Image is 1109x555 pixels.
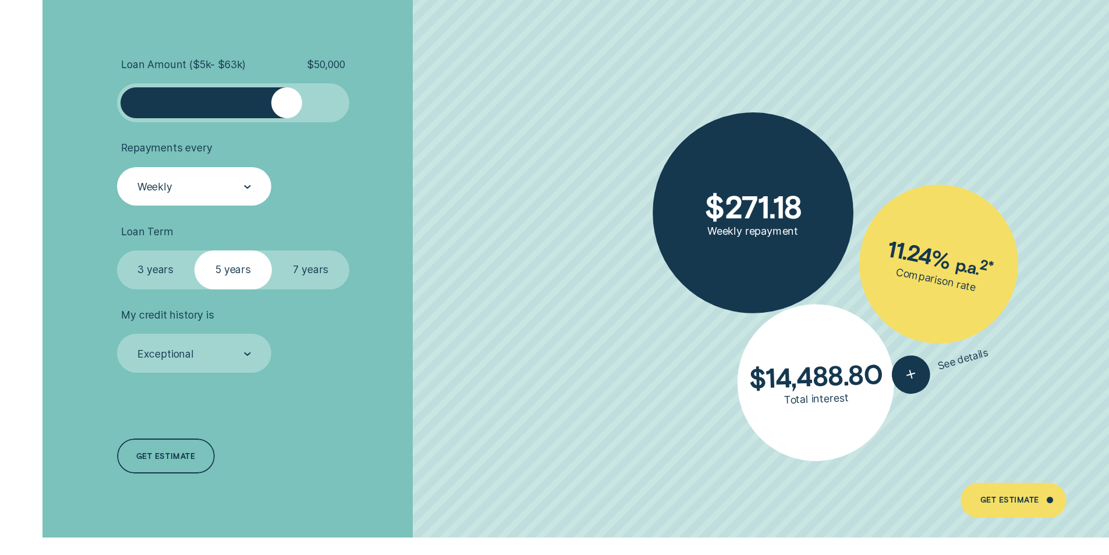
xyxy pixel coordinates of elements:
[137,348,194,360] div: Exceptional
[137,181,172,193] div: Weekly
[307,58,345,71] span: $ 50,000
[121,225,173,238] span: Loan Term
[194,250,272,289] label: 5 years
[121,142,212,154] span: Repayments every
[117,439,215,473] a: Get estimate
[961,483,1066,518] a: Get Estimate
[121,58,246,71] span: Loan Amount ( $5k - $63k )
[121,309,214,321] span: My credit history is
[272,250,349,289] label: 7 years
[887,334,993,398] button: See details
[936,347,990,373] span: See details
[117,250,194,289] label: 3 years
